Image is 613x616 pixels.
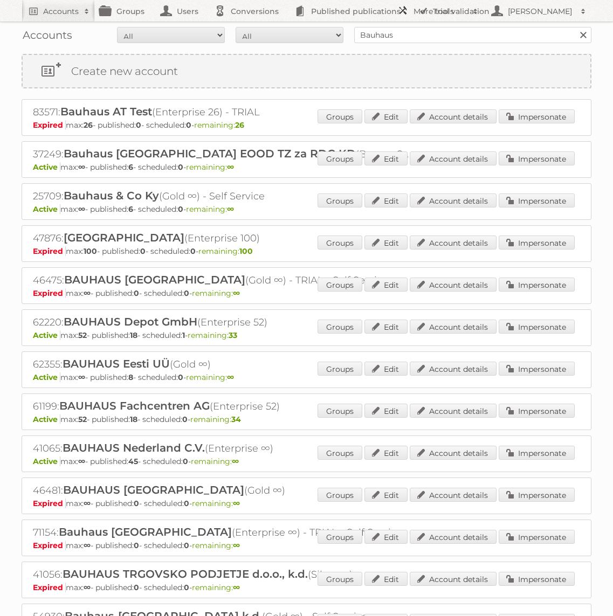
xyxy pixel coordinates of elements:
[410,530,497,544] a: Account details
[33,441,410,455] h2: 41065: (Enterprise ∞)
[78,456,85,466] strong: ∞
[59,525,232,538] span: Bauhaus [GEOGRAPHIC_DATA]
[64,147,356,160] span: Bauhaus [GEOGRAPHIC_DATA] EOOD TZ za RDG KD
[33,583,66,592] span: Expired
[318,320,362,334] a: Groups
[190,246,196,256] strong: 0
[229,330,237,340] strong: 33
[186,120,191,130] strong: 0
[134,288,139,298] strong: 0
[499,404,575,418] a: Impersonate
[63,357,170,370] span: BAUHAUS Eesti UÜ
[318,151,362,165] a: Groups
[33,246,580,256] p: max: - published: - scheduled: -
[318,362,362,376] a: Groups
[33,189,410,203] h2: 25709: (Gold ∞) - Self Service
[33,120,66,130] span: Expired
[59,399,210,412] span: BAUHAUS Fachcentren AG
[499,278,575,292] a: Impersonate
[227,204,234,214] strong: ∞
[239,246,253,256] strong: 100
[499,572,575,586] a: Impersonate
[136,120,141,130] strong: 0
[33,162,60,172] span: Active
[410,151,497,165] a: Account details
[33,147,410,161] h2: 37249: (Bronze-2023 ∞)
[33,541,580,550] p: max: - published: - scheduled: -
[33,273,410,287] h2: 46475: (Gold ∞) - TRIAL - Self Service
[499,193,575,207] a: Impersonate
[233,288,240,298] strong: ∞
[410,572,497,586] a: Account details
[184,541,189,550] strong: 0
[410,446,497,460] a: Account details
[231,414,241,424] strong: 34
[364,151,408,165] a: Edit
[33,246,66,256] span: Expired
[499,151,575,165] a: Impersonate
[33,372,580,382] p: max: - published: - scheduled: -
[192,541,240,550] span: remaining:
[318,530,362,544] a: Groups
[128,162,133,172] strong: 6
[194,120,244,130] span: remaining:
[84,541,91,550] strong: ∞
[63,567,308,580] span: BAUHAUS TRGOVSKO PODJETJE d.o.o., k.d.
[364,109,408,123] a: Edit
[64,231,184,244] span: [GEOGRAPHIC_DATA]
[134,499,139,508] strong: 0
[84,583,91,592] strong: ∞
[33,330,60,340] span: Active
[33,330,580,340] p: max: - published: - scheduled: -
[318,488,362,502] a: Groups
[233,583,240,592] strong: ∞
[43,6,79,17] h2: Accounts
[227,162,234,172] strong: ∞
[78,204,85,214] strong: ∞
[60,105,152,118] span: Bauhaus AT Test
[33,204,580,214] p: max: - published: - scheduled: -
[33,105,410,119] h2: 83571: (Enterprise 26) - TRIAL
[232,456,239,466] strong: ∞
[33,231,410,245] h2: 47876: (Enterprise 100)
[499,362,575,376] a: Impersonate
[140,246,146,256] strong: 0
[410,278,497,292] a: Account details
[186,162,234,172] span: remaining:
[178,372,183,382] strong: 0
[499,530,575,544] a: Impersonate
[33,541,66,550] span: Expired
[499,236,575,250] a: Impersonate
[63,483,244,496] span: BAUHAUS [GEOGRAPHIC_DATA]
[128,204,133,214] strong: 6
[364,488,408,502] a: Edit
[188,330,237,340] span: remaining:
[318,446,362,460] a: Groups
[410,404,497,418] a: Account details
[134,583,139,592] strong: 0
[33,499,66,508] span: Expired
[184,288,189,298] strong: 0
[233,499,240,508] strong: ∞
[84,246,97,256] strong: 100
[130,330,137,340] strong: 18
[364,193,408,207] a: Edit
[182,414,188,424] strong: 0
[186,372,234,382] span: remaining:
[410,362,497,376] a: Account details
[410,236,497,250] a: Account details
[178,204,183,214] strong: 0
[364,404,408,418] a: Edit
[33,357,410,371] h2: 62355: (Gold ∞)
[499,446,575,460] a: Impersonate
[192,583,240,592] span: remaining:
[64,189,159,202] span: Bauhaus & Co Ky
[191,456,239,466] span: remaining:
[499,488,575,502] a: Impersonate
[33,315,410,329] h2: 62220: (Enterprise 52)
[192,499,240,508] span: remaining:
[364,530,408,544] a: Edit
[410,488,497,502] a: Account details
[318,278,362,292] a: Groups
[318,193,362,207] a: Groups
